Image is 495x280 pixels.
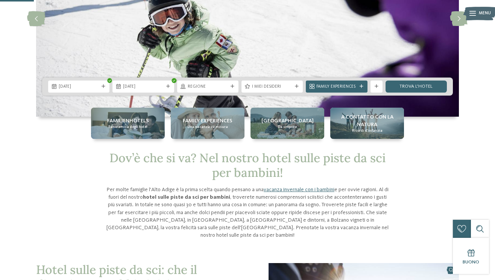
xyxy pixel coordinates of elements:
a: Hotel sulle piste da sci per bambini: divertimento senza confini A contatto con la natura Ricordi... [330,108,404,139]
span: I miei desideri [252,84,292,90]
span: Dov’è che si va? Nel nostro hotel sulle piste da sci per bambini! [109,150,386,180]
span: [DATE] [123,84,163,90]
strong: hotel sulle piste da sci per bambini [143,195,230,200]
a: vacanza invernale con i bambini [264,187,334,192]
span: Regione [188,84,228,90]
a: Buono [453,238,489,274]
span: A contatto con la natura [333,113,401,128]
a: Hotel sulle piste da sci per bambini: divertimento senza confini [GEOGRAPHIC_DATA] Da scoprire [251,108,324,139]
span: Buono [463,260,479,265]
a: Hotel sulle piste da sci per bambini: divertimento senza confini Family experiences Una vacanza s... [171,108,244,139]
p: Per molte famiglie l'Alto Adige è la prima scelta quando pensano a una e per ovvie ragioni. Al di... [105,186,390,239]
span: Familienhotels [107,117,149,125]
span: Da scoprire [278,125,297,129]
a: Hotel sulle piste da sci per bambini: divertimento senza confini Familienhotels Panoramica degli ... [91,108,165,139]
span: Ricordi d’infanzia [352,128,383,133]
span: [DATE] [59,84,99,90]
span: [GEOGRAPHIC_DATA] [261,117,314,125]
span: Family experiences [183,117,232,125]
span: Una vacanza su misura [187,125,228,129]
span: Family Experiences [316,84,357,90]
a: trova l’hotel [386,81,447,93]
span: Panoramica degli hotel [108,125,147,129]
